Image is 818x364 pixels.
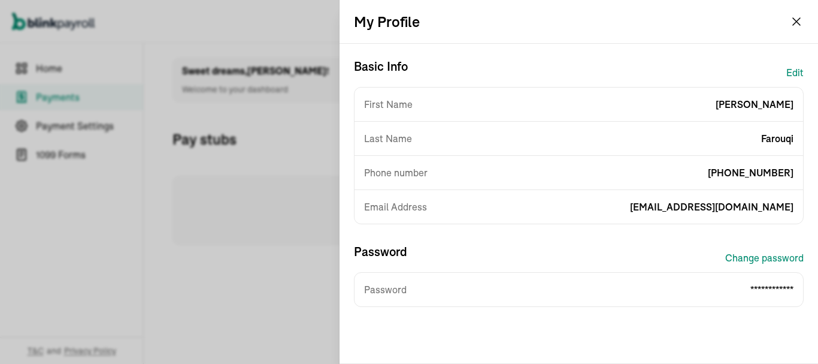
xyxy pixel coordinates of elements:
span: [EMAIL_ADDRESS][DOMAIN_NAME] [630,200,793,214]
button: Change password [725,243,804,272]
button: Edit [786,58,804,87]
span: Phone number [364,166,428,180]
span: [PERSON_NAME] [716,97,793,112]
span: Last Name [364,131,412,146]
span: [PHONE_NUMBER] [708,166,793,180]
h3: Password [354,243,407,272]
h3: Basic Info [354,58,408,87]
span: First Name [364,97,413,112]
h2: My Profile [354,12,420,31]
span: Email Address [364,200,427,214]
span: Farouqi [761,131,793,146]
span: Password [364,282,407,297]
